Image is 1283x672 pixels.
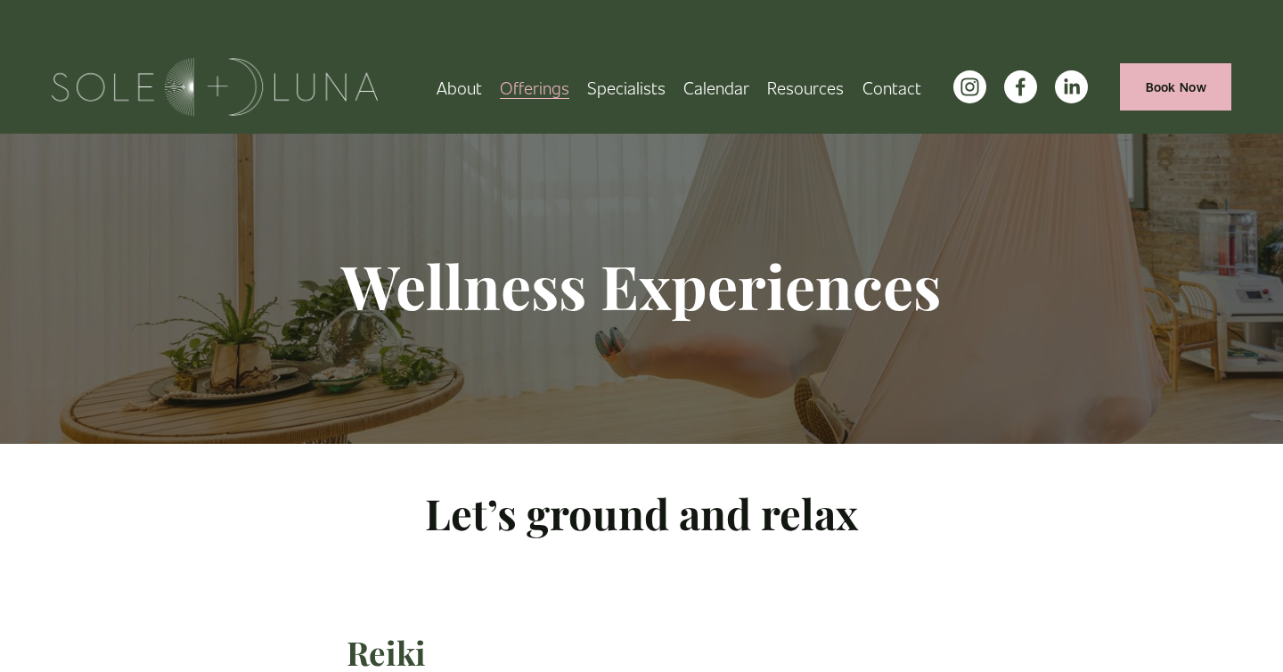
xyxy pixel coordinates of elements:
[953,70,986,103] a: instagram-unauth
[587,71,666,102] a: Specialists
[1055,70,1088,103] a: LinkedIn
[500,71,569,102] a: folder dropdown
[437,71,482,102] a: About
[52,58,379,116] img: Sole + Luna
[683,71,749,102] a: Calendar
[1004,70,1037,103] a: facebook-unauth
[767,73,844,101] span: Resources
[347,486,936,540] h2: Let’s ground and relax
[767,71,844,102] a: folder dropdown
[1120,63,1231,111] a: Book Now
[862,71,921,102] a: Contact
[500,73,569,101] span: Offerings
[199,249,1084,324] h1: Wellness Experiences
